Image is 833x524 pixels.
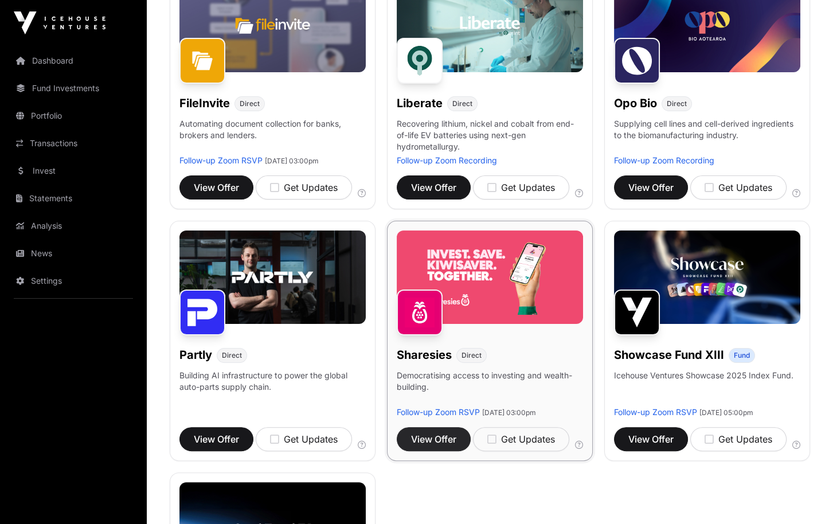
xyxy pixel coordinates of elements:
[9,186,138,211] a: Statements
[614,347,724,363] h1: Showcase Fund XIII
[614,407,697,417] a: Follow-up Zoom RSVP
[614,290,660,335] img: Showcase Fund XIII
[397,175,471,200] button: View Offer
[179,347,212,363] h1: Partly
[397,230,583,324] img: Sharesies-Banner.jpg
[452,99,472,108] span: Direct
[462,351,482,360] span: Direct
[179,175,253,200] button: View Offer
[14,11,105,34] img: Icehouse Ventures Logo
[614,370,793,381] p: Icehouse Ventures Showcase 2025 Index Fund.
[614,175,688,200] button: View Offer
[397,95,443,111] h1: Liberate
[9,103,138,128] a: Portfolio
[690,427,787,451] button: Get Updates
[179,118,366,155] p: Automating document collection for banks, brokers and lenders.
[397,427,471,451] button: View Offer
[614,155,714,165] a: Follow-up Zoom Recording
[614,118,800,141] p: Supplying cell lines and cell-derived ingredients to the biomanufacturing industry.
[628,432,674,446] span: View Offer
[397,290,443,335] img: Sharesies
[473,175,569,200] button: Get Updates
[9,213,138,238] a: Analysis
[397,370,583,406] p: Democratising access to investing and wealth-building.
[487,432,555,446] div: Get Updates
[734,351,750,360] span: Fund
[667,99,687,108] span: Direct
[270,181,338,194] div: Get Updates
[265,157,319,165] span: [DATE] 03:00pm
[473,427,569,451] button: Get Updates
[9,241,138,266] a: News
[9,158,138,183] a: Invest
[699,408,753,417] span: [DATE] 05:00pm
[614,427,688,451] button: View Offer
[194,432,239,446] span: View Offer
[614,230,800,324] img: Showcase-Fund-Banner-1.jpg
[614,95,657,111] h1: Opo Bio
[411,181,456,194] span: View Offer
[397,407,480,417] a: Follow-up Zoom RSVP
[9,268,138,294] a: Settings
[9,48,138,73] a: Dashboard
[411,432,456,446] span: View Offer
[194,181,239,194] span: View Offer
[614,38,660,84] img: Opo Bio
[397,118,583,155] p: Recovering lithium, nickel and cobalt from end-of-life EV batteries using next-gen hydrometallurgy.
[240,99,260,108] span: Direct
[179,155,263,165] a: Follow-up Zoom RSVP
[482,408,536,417] span: [DATE] 03:00pm
[179,95,230,111] h1: FileInvite
[179,370,366,406] p: Building AI infrastructure to power the global auto-parts supply chain.
[628,181,674,194] span: View Offer
[705,432,772,446] div: Get Updates
[397,347,452,363] h1: Sharesies
[179,427,253,451] button: View Offer
[487,181,555,194] div: Get Updates
[690,175,787,200] button: Get Updates
[397,155,497,165] a: Follow-up Zoom Recording
[179,290,225,335] img: Partly
[256,175,352,200] button: Get Updates
[222,351,242,360] span: Direct
[179,230,366,324] img: Partly-Banner.jpg
[179,38,225,84] img: FileInvite
[270,432,338,446] div: Get Updates
[397,38,443,84] img: Liberate
[9,76,138,101] a: Fund Investments
[705,181,772,194] div: Get Updates
[256,427,352,451] button: Get Updates
[9,131,138,156] a: Transactions
[776,469,833,524] iframe: Chat Widget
